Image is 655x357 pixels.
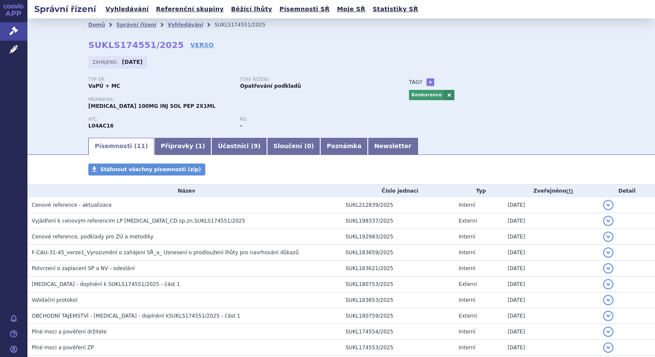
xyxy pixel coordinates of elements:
[503,261,599,277] td: [DATE]
[459,202,475,208] span: Interní
[603,311,613,321] button: detail
[116,22,156,28] a: Správní řízení
[503,213,599,229] td: [DATE]
[27,3,103,15] h2: Správní řízení
[32,345,94,351] span: Plné moci a pověření ZP
[267,138,320,155] a: Sloučení (0)
[341,340,454,356] td: SUKL174553/2025
[341,292,454,308] td: SUKL183653/2025
[454,184,503,197] th: Typ
[32,297,78,303] span: Validační protokol
[341,184,454,197] th: Číslo jednací
[503,324,599,340] td: [DATE]
[88,164,205,176] a: Stáhnout všechny písemnosti (zip)
[320,138,368,155] a: Poznámka
[603,232,613,242] button: detail
[32,265,135,271] span: Potvrzení o zaplacení SP a NV - odeslání
[240,123,242,129] strong: -
[459,313,477,319] span: Externí
[409,77,423,87] h3: Tagy
[32,202,112,208] span: Cenové reference - aktualizace
[603,216,613,226] button: detail
[32,329,107,335] span: Plné moci a pověření držitele
[368,138,418,155] a: Newsletter
[341,213,454,229] td: SUKL198337/2025
[100,167,201,173] span: Stáhnout všechny písemnosti (zip)
[214,18,276,31] li: SUKLS174551/2025
[459,265,475,271] span: Interní
[137,143,145,149] span: 11
[599,184,655,197] th: Detail
[32,218,245,224] span: Vyjádření k cenovým referencím LP TREMFYA_CD sp.zn.SUKLS174551/2025
[503,340,599,356] td: [DATE]
[459,218,477,224] span: Externí
[88,83,120,89] strong: VaPÚ + MC
[154,138,211,155] a: Přípravky (1)
[603,327,613,337] button: detail
[88,97,392,102] p: Přípravek:
[190,41,214,49] a: VERSO
[307,143,311,149] span: 0
[103,3,151,15] a: Vyhledávání
[93,59,120,65] span: Zahájeno:
[334,3,368,15] a: Moje SŘ
[88,138,154,155] a: Písemnosti (11)
[88,103,216,109] span: [MEDICAL_DATA] 100MG INJ SOL PEP 2X1ML
[88,77,231,82] p: Typ SŘ:
[427,78,434,86] a: +
[168,22,203,28] a: Vyhledávání
[503,277,599,292] td: [DATE]
[32,313,240,319] span: OBCHODNÍ TAJEMSTVÍ - Tremfya - doplnění kSUKLS174551/2025 - část 1
[503,184,599,197] th: Zveřejněno
[240,77,383,82] p: Stav řízení:
[341,245,454,261] td: SUKL183659/2025
[32,250,299,256] span: F-CAU-31-45_verze1_Vyrozumění o zahájení SŘ_a_ Usnesení o prodloužení lhůty pro navrhování důkazů
[603,295,613,305] button: detail
[603,200,613,210] button: detail
[153,3,226,15] a: Referenční skupiny
[198,143,202,149] span: 1
[228,3,275,15] a: Běžící lhůty
[566,188,573,194] abbr: (?)
[32,281,180,287] span: Tremfya - doplnění k SUKLS174551/2025 - část 1
[503,197,599,213] td: [DATE]
[459,329,475,335] span: Interní
[603,247,613,258] button: detail
[341,197,454,213] td: SUKL212839/2025
[503,245,599,261] td: [DATE]
[459,234,475,240] span: Interní
[341,261,454,277] td: SUKL183621/2025
[503,292,599,308] td: [DATE]
[341,308,454,324] td: SUKL180759/2025
[211,138,267,155] a: Účastníci (9)
[409,90,444,100] a: Konkurence
[88,117,231,122] p: ATC:
[88,40,184,50] strong: SUKLS174551/2025
[603,342,613,353] button: detail
[459,250,475,256] span: Interní
[240,117,383,122] p: RS:
[603,279,613,289] button: detail
[32,234,153,240] span: Cenové reference, podklady pro ZÚ a metodiky
[459,297,475,303] span: Interní
[122,59,143,65] strong: [DATE]
[88,22,105,28] a: Domů
[341,277,454,292] td: SUKL180753/2025
[341,324,454,340] td: SUKL174554/2025
[88,123,114,129] strong: GUSELKUMAB
[240,83,301,89] strong: Opatřování podkladů
[459,345,475,351] span: Interní
[459,281,477,287] span: Externí
[341,229,454,245] td: SUKL192983/2025
[603,263,613,274] button: detail
[254,143,258,149] span: 9
[370,3,421,15] a: Statistiky SŘ
[277,3,332,15] a: Písemnosti SŘ
[503,229,599,245] td: [DATE]
[503,308,599,324] td: [DATE]
[27,184,341,197] th: Název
